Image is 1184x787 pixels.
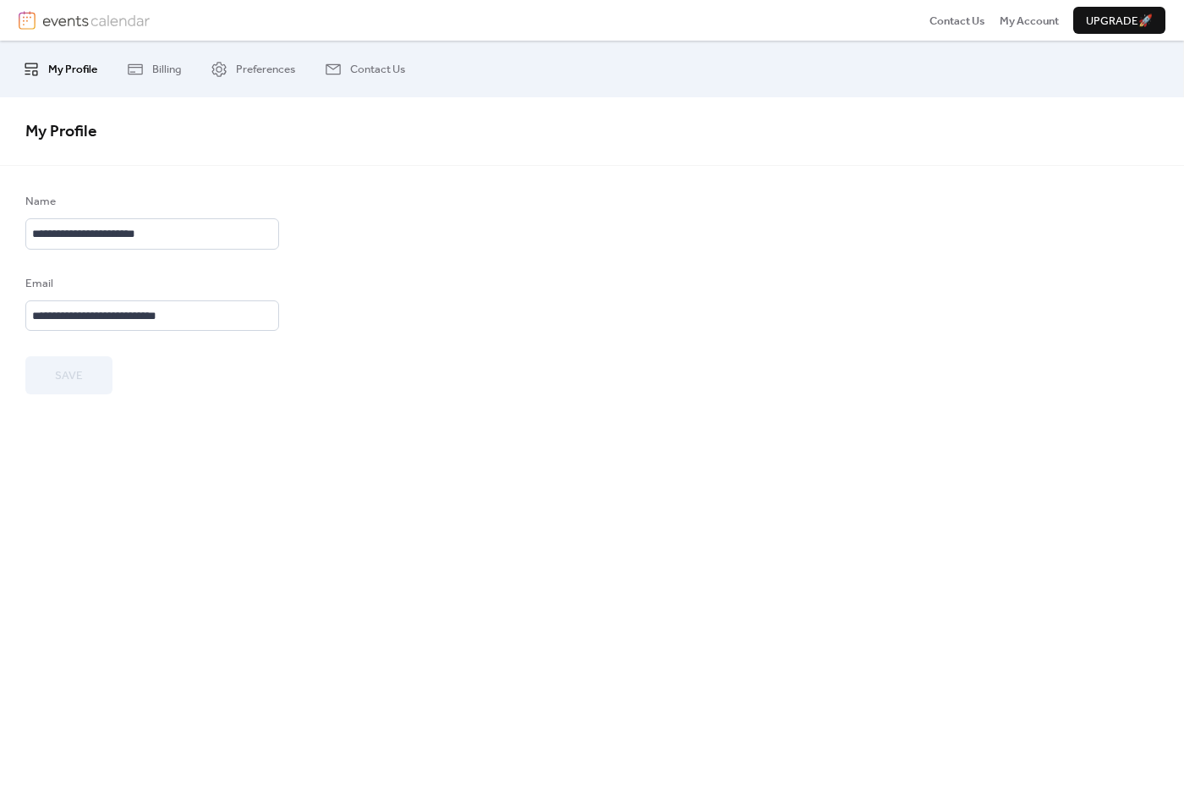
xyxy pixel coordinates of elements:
span: Upgrade 🚀 [1086,13,1153,30]
span: My Profile [25,116,97,147]
img: logo [19,11,36,30]
span: My Account [1000,13,1059,30]
img: logotype [42,11,150,30]
a: My Account [1000,12,1059,29]
button: Upgrade🚀 [1073,7,1165,34]
a: Billing [114,47,194,90]
span: Billing [152,61,181,78]
span: My Profile [48,61,97,78]
div: Email [25,275,276,292]
a: My Profile [10,47,110,90]
span: Contact Us [350,61,405,78]
div: Name [25,193,276,210]
span: Contact Us [929,13,985,30]
a: Contact Us [929,12,985,29]
a: Preferences [198,47,308,90]
a: Contact Us [312,47,418,90]
span: Preferences [236,61,295,78]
